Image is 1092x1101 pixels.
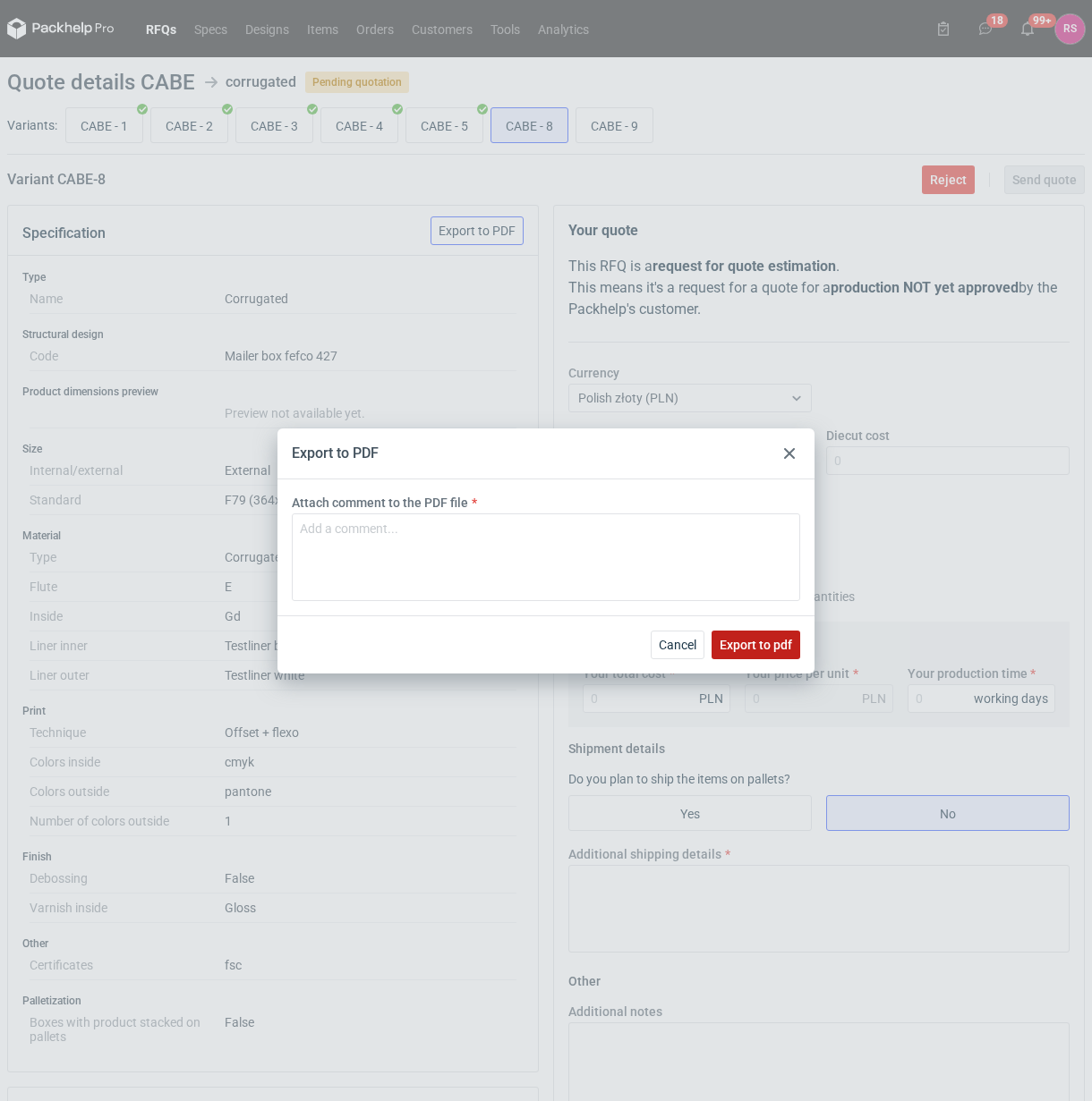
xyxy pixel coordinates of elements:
[651,631,704,659] button: Cancel
[292,444,379,463] div: Export to PDF
[292,494,468,512] label: Attach comment to the PDF file
[720,639,792,651] span: Export to pdf
[659,639,696,651] span: Cancel
[712,631,800,659] button: Export to pdf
